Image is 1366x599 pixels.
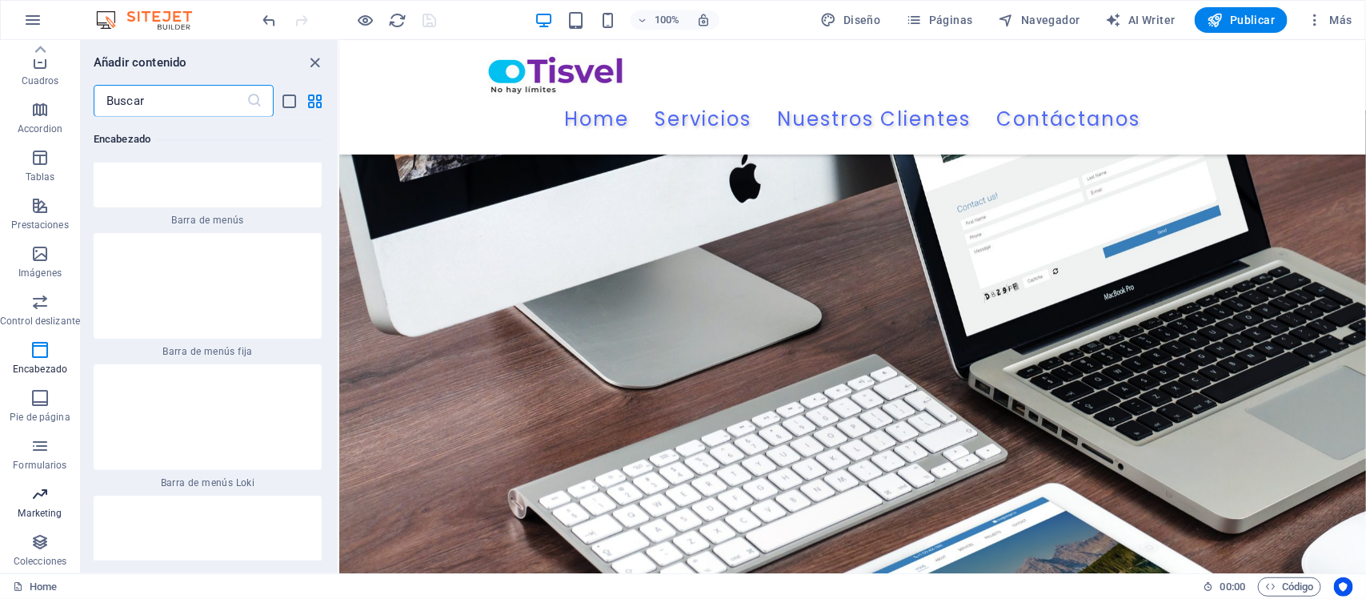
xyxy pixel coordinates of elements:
button: AI Writer [1100,7,1182,33]
a: Haz clic para cancelar la selección y doble clic para abrir páginas [13,577,57,597]
button: list-view [280,91,299,111]
button: Páginas [900,7,979,33]
h6: Añadir contenido [94,53,186,72]
span: Barra de menús [94,244,322,257]
h6: Encabezado [94,130,322,149]
button: grid-view [306,91,325,111]
button: Navegador [992,7,1087,33]
p: Cuadros [22,74,59,87]
h6: 100% [655,10,680,30]
span: Páginas [907,12,973,28]
button: Más [1300,7,1359,33]
p: Accordion [18,123,62,135]
button: close panel [306,53,325,72]
button: 100% [631,10,687,30]
div: Barra de menús fija [94,263,322,419]
button: Código [1258,577,1321,597]
button: reload [388,10,407,30]
span: Más [1307,12,1352,28]
img: menu-bar.svg [98,106,318,234]
button: undo [260,10,279,30]
img: menu-bar-loki.svg [98,429,318,557]
p: Formularios [13,459,66,472]
button: Publicar [1195,7,1288,33]
p: Prestaciones [11,219,68,231]
div: Barra de menús [94,102,322,257]
i: Deshacer: Desactivar multi-idioma (Ctrl+Z) [261,11,279,30]
span: Barra de menús fija [94,406,322,419]
div: Diseño (Ctrl+Alt+Y) [815,7,887,33]
h6: Tiempo de la sesión [1204,577,1246,597]
p: Encabezado [13,363,67,376]
span: Diseño [821,12,881,28]
span: Código [1265,577,1314,597]
button: Usercentrics [1334,577,1353,597]
button: Diseño [815,7,887,33]
p: Pie de página [10,411,70,424]
img: menu-bar-fixed.svg [98,267,318,396]
p: Marketing [18,507,62,520]
span: Publicar [1208,12,1276,28]
img: Editor Logo [92,10,212,30]
p: Colecciones [14,555,66,568]
span: : [1232,581,1234,593]
i: Volver a cargar página [389,11,407,30]
p: Tablas [26,171,55,183]
span: AI Writer [1106,12,1176,28]
p: Imágenes [18,267,62,279]
span: 00 00 [1220,577,1245,597]
span: Navegador [999,12,1080,28]
input: Buscar [94,85,246,117]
